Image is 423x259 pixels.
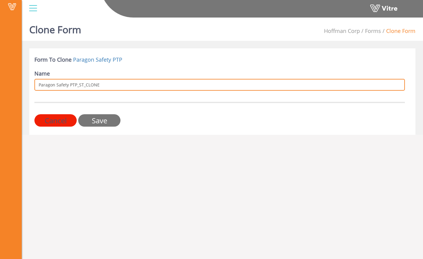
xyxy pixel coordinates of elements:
label: Form To Clone [34,56,72,64]
span: 210 [324,27,360,34]
input: Save [78,114,120,127]
li: Clone Form [381,27,415,35]
input: Cancel [34,114,77,127]
label: Name [34,70,50,78]
a: Forms [365,27,381,34]
a: Paragon Safety PTP [73,56,122,63]
h1: Clone Form [29,15,81,41]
